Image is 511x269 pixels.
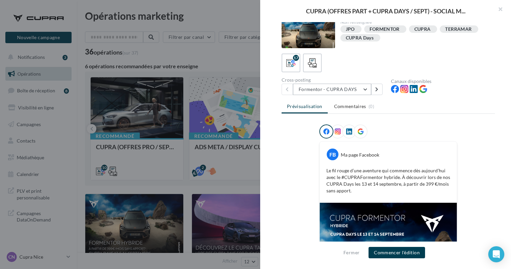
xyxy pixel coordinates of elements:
div: Cross-posting [282,78,386,82]
div: TERRAMAR [445,27,472,32]
p: Le fil rouge d’une aventure qui commence dès aujourd’hui avec le #CUPRAFormentor hybride. À décou... [326,167,450,194]
button: Commencer l'édition [369,247,425,258]
div: Ma page Facebook [341,152,379,158]
div: Open Intercom Messenger [488,246,504,262]
div: Non renseignée [340,19,490,25]
button: Fermer [341,249,362,257]
div: FORMENTOR [370,27,400,32]
button: Formentor - CUPRA DAYS [293,84,371,95]
span: CUPRA (OFFRES PART + CUPRA DAYS / SEPT) - SOCIAL M... [306,8,466,14]
div: JPO [346,27,355,32]
div: 17 [293,55,299,61]
div: FB [327,149,338,160]
div: Canaux disponibles [391,79,495,84]
span: Commentaires [334,103,366,110]
div: CUPRA Days [346,35,374,40]
div: CUPRA [414,27,431,32]
span: (0) [369,104,374,109]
